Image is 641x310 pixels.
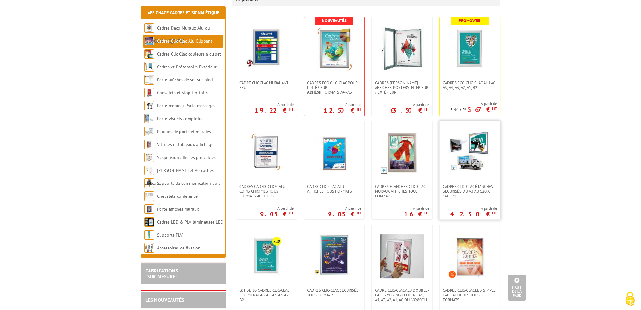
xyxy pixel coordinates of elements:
a: Cadres Clic-Clac Étanches Sécurisés du A3 au 120 x 160 cm [440,184,500,198]
p: 16 € [404,212,429,216]
span: Cadres Etanches Clic-Clac muraux affiches tous formats [375,184,429,198]
span: Lot de 10 cadres Clic-Clac Eco mural A6, A5, A4, A3, A2, B2. [239,288,294,302]
span: Cadres [PERSON_NAME] affiches-posters intérieur / extérieur [375,80,429,95]
sup: HT [492,210,497,216]
p: 6.30 € [450,108,467,112]
p: 9.05 € [260,212,294,216]
a: LES NOUVEAUTÉS [145,297,184,303]
a: Chevalets et stop trottoirs [157,90,208,96]
span: A partir de [404,206,429,211]
img: Cadres Cadro-Clic® Alu coins chromés tous formats affiches [244,131,288,175]
img: Cadres et Présentoirs Extérieur [144,62,154,72]
a: Cadre Clic-Clac Alu affiches tous formats [304,184,364,194]
img: Porte-affiches de sol sur pied [144,75,154,85]
sup: HT [424,107,429,112]
p: 42.30 € [450,212,497,216]
a: Cadres Cadro-Clic® Alu coins chromés tous formats affiches [236,184,297,198]
a: Affichage Cadres et Signalétique [148,10,219,15]
a: Plaques de porte et murales [157,129,211,134]
span: A partir de [254,102,294,107]
a: Cadres LED & PLV lumineuses LED [157,219,223,225]
img: Cadres Clic-Clac Sécurisés Tous formats [314,234,355,275]
a: Cadres Clic-Clac Alu Clippant [157,38,212,44]
img: Cadres Eco Clic-Clac pour l'intérieur - <strong>Adhésif</strong> formats A4 - A3 [312,27,356,71]
sup: HT [289,107,294,112]
img: Suspension affiches par câbles [144,153,154,162]
a: Cadres Deco Muraux Alu ou [GEOGRAPHIC_DATA] [144,25,210,44]
strong: Adhésif [307,90,323,95]
sup: HT [289,210,294,216]
a: Cadres et Présentoirs Extérieur [157,64,217,70]
img: Cadres Etanches Clic-Clac muraux affiches tous formats [380,131,424,175]
a: Cadres Clic-Clac couleurs à clapet [157,51,221,57]
img: Chevalets et stop trottoirs [144,88,154,97]
img: Lot de 10 cadres Clic-Clac Eco mural A6, A5, A4, A3, A2, B2. [244,234,288,278]
img: Cookies (fenêtre modale) [622,291,638,307]
span: Cadres Clic-Clac LED simple face affiches tous formats [443,288,497,302]
sup: HT [463,106,467,111]
a: Cadres Clic-Clac Sécurisés Tous formats [304,288,364,297]
sup: HT [357,107,361,112]
span: Cadres Clic-Clac Étanches Sécurisés du A3 au 120 x 160 cm [443,184,497,198]
p: 9.05 € [328,212,361,216]
a: Suspension affiches par câbles [157,155,216,160]
a: Cadres Eco Clic-Clac pour l'intérieur -Adhésifformats A4 - A3 [304,80,364,95]
span: Cadre Clic-Clac Alu affiches tous formats [307,184,361,194]
img: Vitrines et tableaux affichage [144,140,154,149]
span: A partir de [328,206,361,211]
img: Cimaises et Accroches tableaux [144,166,154,175]
img: Cadres LED & PLV lumineuses LED [144,217,154,227]
img: Porte-affiches muraux [144,204,154,214]
a: Porte-visuels comptoirs [157,116,202,121]
b: Nouveautés [322,18,347,23]
img: Cadre clic-clac alu double-faces Vitrine/fenêtre A5, A4, A3, A2, A1, A0 ou 60x80cm [380,234,424,278]
img: Cadres vitrines affiches-posters intérieur / extérieur [380,27,424,71]
span: Cadre clic-clac alu double-faces Vitrine/fenêtre A5, A4, A3, A2, A1, A0 ou 60x80cm [375,288,429,302]
a: [PERSON_NAME] et Accroches tableaux [144,167,214,186]
sup: HT [492,106,497,111]
p: 12.50 € [324,108,361,112]
span: Cadre CLIC CLAC Mural ANTI-FEU [239,80,294,90]
a: Cadres [PERSON_NAME] affiches-posters intérieur / extérieur [372,80,432,95]
span: A partir de [450,206,497,211]
b: Promoweb [459,18,481,23]
a: Cadre CLIC CLAC Mural ANTI-FEU [236,80,297,90]
p: 5.67 € [468,108,497,111]
a: Cadres Clic-Clac LED simple face affiches tous formats [440,288,500,302]
a: Cadres Eco Clic-Clac alu A6, A5, A4, A3, A2, A1, B2 [440,80,500,90]
a: Accessoires de fixation [157,245,201,251]
a: Porte-menus / Porte-messages [157,103,215,108]
img: Cadres Deco Muraux Alu ou Bois [144,23,154,33]
img: Cadres Clic-Clac couleurs à clapet [144,49,154,59]
a: Cadre clic-clac alu double-faces Vitrine/fenêtre A5, A4, A3, A2, A1, A0 ou 60x80cm [372,288,432,302]
a: Porte-affiches muraux [157,206,199,212]
sup: HT [424,210,429,216]
span: A partir de [324,102,361,107]
span: Cadres Eco Clic-Clac alu A6, A5, A4, A3, A2, A1, B2 [443,80,497,90]
img: Cadres Clic-Clac Étanches Sécurisés du A3 au 120 x 160 cm [449,131,490,172]
p: 63.50 € [390,108,429,112]
img: Porte-visuels comptoirs [144,114,154,123]
img: Plaques de porte et murales [144,127,154,136]
a: FABRICATIONS"Sur Mesure" [145,267,178,279]
img: Supports PLV [144,230,154,240]
a: Chevalets conférence [157,193,198,199]
a: Porte-affiches de sol sur pied [157,77,213,83]
span: Cadres Clic-Clac Sécurisés Tous formats [307,288,361,297]
span: A partir de [390,102,429,107]
img: Chevalets conférence [144,191,154,201]
img: Cadre Clic-Clac Alu affiches tous formats [312,131,356,175]
a: Supports de communication bois [157,180,220,186]
a: Cadres Etanches Clic-Clac muraux affiches tous formats [372,184,432,198]
span: A partir de [260,206,294,211]
a: Vitrines et tableaux affichage [157,142,213,147]
img: Porte-menus / Porte-messages [144,101,154,110]
a: Lot de 10 cadres Clic-Clac Eco mural A6, A5, A4, A3, A2, B2. [236,288,297,302]
img: Cadres Clic-Clac LED simple face affiches tous formats [448,234,492,278]
a: Haut de la page [508,275,526,301]
img: Cadre CLIC CLAC Mural ANTI-FEU [246,27,287,68]
span: Cadres Eco Clic-Clac pour l'intérieur - formats A4 - A3 [307,80,361,95]
a: Supports PLV [157,232,183,238]
img: Cadres Eco Clic-Clac alu A6, A5, A4, A3, A2, A1, B2 [448,27,492,71]
span: Cadres Cadro-Clic® Alu coins chromés tous formats affiches [239,184,294,198]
